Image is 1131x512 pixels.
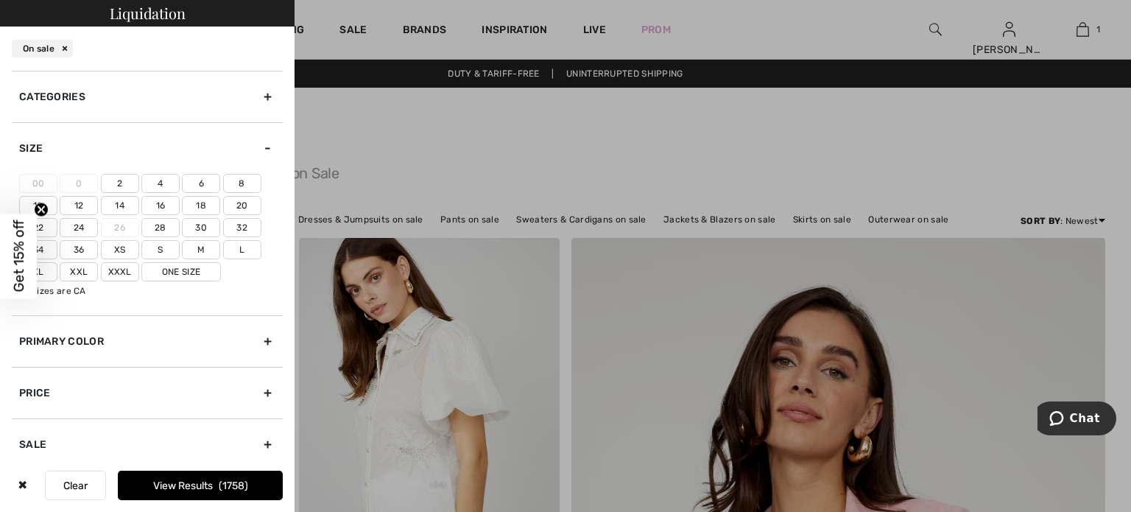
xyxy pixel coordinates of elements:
label: 24 [60,218,98,237]
label: 30 [182,218,220,237]
label: 18 [182,196,220,215]
label: 32 [223,218,261,237]
label: 28 [141,218,180,237]
label: One Size [141,262,221,281]
label: 20 [223,196,261,215]
button: Clear [45,471,106,500]
label: 8 [223,174,261,193]
label: M [182,240,220,259]
div: Sale [12,418,283,470]
span: 1758 [219,480,248,492]
div: Primary Color [12,315,283,367]
label: 0 [60,174,98,193]
label: Xxxl [101,262,139,281]
span: Get 15% off [10,220,27,292]
label: Xs [101,240,139,259]
label: 26 [101,218,139,237]
label: Xl [19,262,57,281]
label: S [141,240,180,259]
div: Size [12,122,283,174]
label: 14 [101,196,139,215]
div: On sale [12,40,73,57]
label: 36 [60,240,98,259]
label: L [223,240,261,259]
label: 22 [19,218,57,237]
label: Xxl [60,262,98,281]
label: 34 [19,240,57,259]
div: Categories [12,71,283,122]
iframe: Opens a widget where you can chat to one of our agents [1037,401,1116,438]
div: All sizes are CA [19,284,283,298]
label: 6 [182,174,220,193]
label: 10 [19,196,57,215]
div: ✖ [12,471,33,500]
label: 00 [19,174,57,193]
label: 4 [141,174,180,193]
label: 16 [141,196,180,215]
button: Close teaser [34,202,49,217]
button: View Results1758 [118,471,283,500]
div: Price [12,367,283,418]
label: 12 [60,196,98,215]
label: 2 [101,174,139,193]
